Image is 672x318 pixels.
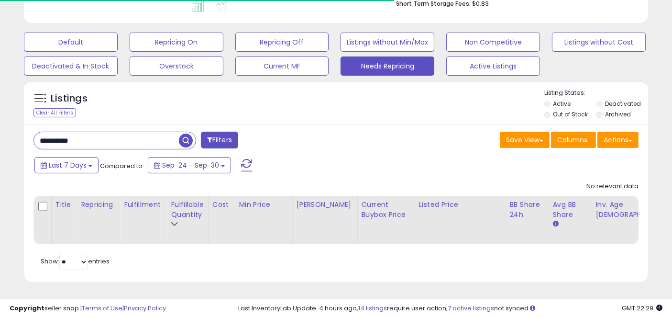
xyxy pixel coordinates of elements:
div: Repricing [81,200,116,210]
div: Clear All Filters [33,108,76,117]
a: 14 listings [358,304,387,313]
span: Sep-24 - Sep-30 [162,160,219,170]
a: Terms of Use [82,304,122,313]
div: Min Price [239,200,288,210]
label: Archived [606,110,631,118]
label: Active [553,100,571,108]
button: Deactivated & In Stock [24,57,118,76]
button: Repricing Off [235,33,329,52]
small: Avg BB Share. [553,220,559,228]
label: Deactivated [606,100,641,108]
div: Fulfillable Quantity [171,200,204,220]
p: Listing States: [544,89,648,98]
button: Listings without Min/Max [341,33,434,52]
div: Fulfillment [124,200,163,210]
button: Save View [500,132,550,148]
button: Filters [201,132,238,148]
span: Last 7 Days [49,160,87,170]
button: Actions [597,132,639,148]
button: Overstock [130,57,223,76]
div: No relevant data [586,182,639,191]
div: seller snap | | [10,304,166,313]
button: Columns [551,132,596,148]
button: Default [24,33,118,52]
span: Compared to: [100,161,144,170]
div: BB Share 24h. [510,200,545,220]
button: Sep-24 - Sep-30 [148,157,231,173]
button: Listings without Cost [552,33,646,52]
button: Last 7 Days [34,157,99,173]
div: Cost [212,200,231,210]
button: Active Listings [446,57,540,76]
strong: Copyright [10,304,44,313]
div: Listed Price [419,200,502,210]
div: [PERSON_NAME] [297,200,353,210]
button: Repricing On [130,33,223,52]
div: Title [55,200,73,210]
a: Privacy Policy [124,304,166,313]
h5: Listings [51,92,88,105]
span: Show: entries [41,257,110,266]
span: Columns [557,135,587,145]
label: Out of Stock [553,110,588,118]
div: Avg BB Share [553,200,588,220]
div: Current Buybox Price [362,200,411,220]
button: Needs Repricing [341,57,434,76]
button: Current MF [235,57,329,76]
a: 7 active listings [448,304,494,313]
div: Last InventoryLab Update: 4 hours ago, require user action, not synced. [238,304,662,313]
span: 2025-10-9 22:29 GMT [622,304,662,313]
button: Non Competitive [446,33,540,52]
